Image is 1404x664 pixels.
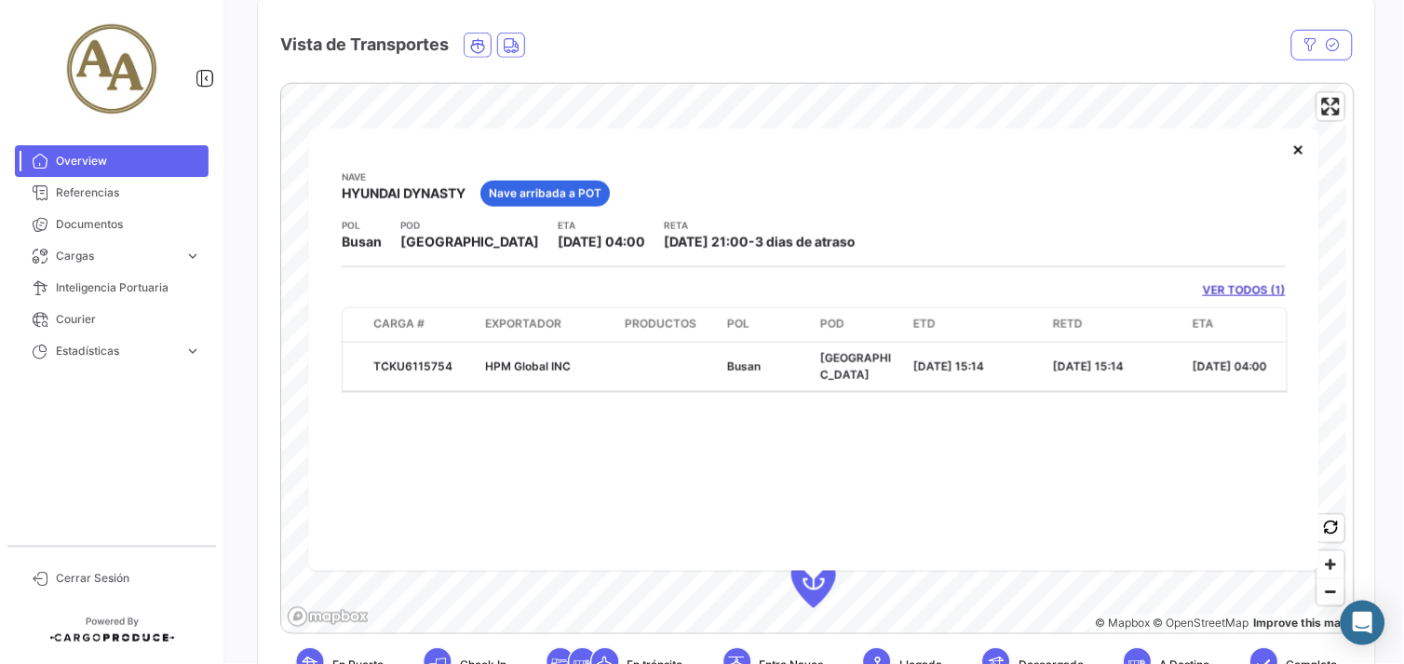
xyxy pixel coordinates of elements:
app-card-info-title: RETA [664,218,856,233]
app-card-info-title: POD [400,218,539,233]
datatable-header-cell: POL [720,308,813,342]
datatable-header-cell: Carga # [366,308,478,342]
div: Abrir Intercom Messenger [1341,601,1385,645]
a: Mapbox [1095,617,1150,630]
a: Mapbox logo [287,606,369,628]
span: [DATE] 15:14 [913,359,984,373]
span: Cargas [56,248,177,264]
button: Ocean [465,34,491,57]
img: 852fc388-10ad-47fd-b232-e98225ca49a8.jpg [65,22,158,115]
span: Busan [342,233,382,251]
span: Carga # [373,316,425,332]
a: Map feedback [1254,617,1349,630]
button: Land [498,34,524,57]
a: Courier [15,304,209,335]
span: Documentos [56,216,201,233]
span: [DATE] 04:00 [558,234,645,250]
app-card-info-title: POL [342,218,382,233]
datatable-header-cell: Productos [617,308,720,342]
span: POL [727,316,749,332]
span: Productos [625,316,696,332]
a: VER TODOS (1) [1203,282,1286,299]
a: Inteligencia Portuaria [15,272,209,304]
button: Enter fullscreen [1317,93,1344,120]
span: [DATE] 04:00 [1193,359,1267,373]
span: HYUNDAI DYNASTY [342,184,466,203]
span: Referencias [56,184,201,201]
span: [DATE] 21:00 [664,234,749,250]
a: Documentos [15,209,209,240]
span: [GEOGRAPHIC_DATA] [820,351,891,382]
span: Courier [56,311,201,328]
span: Exportador [485,316,561,332]
span: Nave arribada a POT [489,185,601,202]
span: - [749,234,755,250]
span: expand_more [184,343,201,359]
span: 3 dias de atraso [755,234,856,250]
datatable-header-cell: Exportador [478,308,617,342]
span: POD [820,316,844,332]
a: Referencias [15,177,209,209]
button: Zoom out [1317,578,1344,605]
span: [GEOGRAPHIC_DATA] [400,233,539,251]
h4: Vista de Transportes [280,32,449,58]
canvas: Map [281,84,1346,635]
datatable-header-cell: RETD [1046,308,1185,342]
span: Inteligencia Portuaria [56,279,201,296]
span: Estadísticas [56,343,177,359]
span: HPM Global INC [485,359,571,373]
datatable-header-cell: POD [813,308,906,342]
div: TCKU6115754 [373,359,470,375]
a: Overview [15,145,209,177]
span: Cerrar Sesión [56,570,201,587]
span: ETD [913,316,936,332]
span: expand_more [184,248,201,264]
span: RETD [1053,316,1083,332]
span: [DATE] 15:14 [1053,359,1124,373]
span: Busan [727,359,761,373]
span: ETA [1193,316,1214,332]
div: Map marker [791,552,836,608]
button: Zoom in [1317,551,1344,578]
button: Close popup [1280,130,1317,168]
span: Zoom out [1317,579,1344,605]
span: Overview [56,153,201,169]
app-card-info-title: Nave [342,169,466,184]
app-card-info-title: ETA [558,218,645,233]
datatable-header-cell: ETA [1185,308,1325,342]
a: OpenStreetMap [1154,617,1249,630]
datatable-header-cell: ETD [906,308,1046,342]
